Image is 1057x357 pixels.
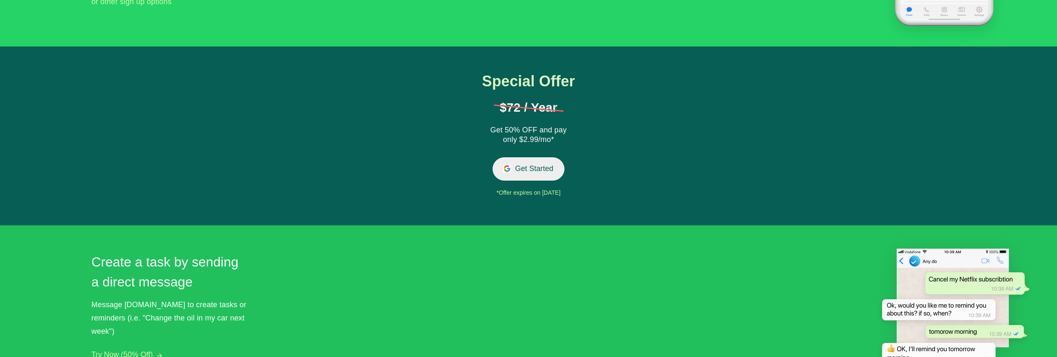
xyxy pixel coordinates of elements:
h2: Create a task by sending a direct message [91,252,245,292]
h1: Special Offer [464,73,593,90]
div: Message [DOMAIN_NAME] to create tasks or reminders (i.e. "Change the oil in my car next week") [91,298,249,338]
h1: $72 / Year [494,101,564,114]
button: Get Started [493,157,564,180]
div: Get 50% OFF and pay only $2.99/mo* [487,125,570,145]
div: *Offer expires on [DATE] [464,187,593,199]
